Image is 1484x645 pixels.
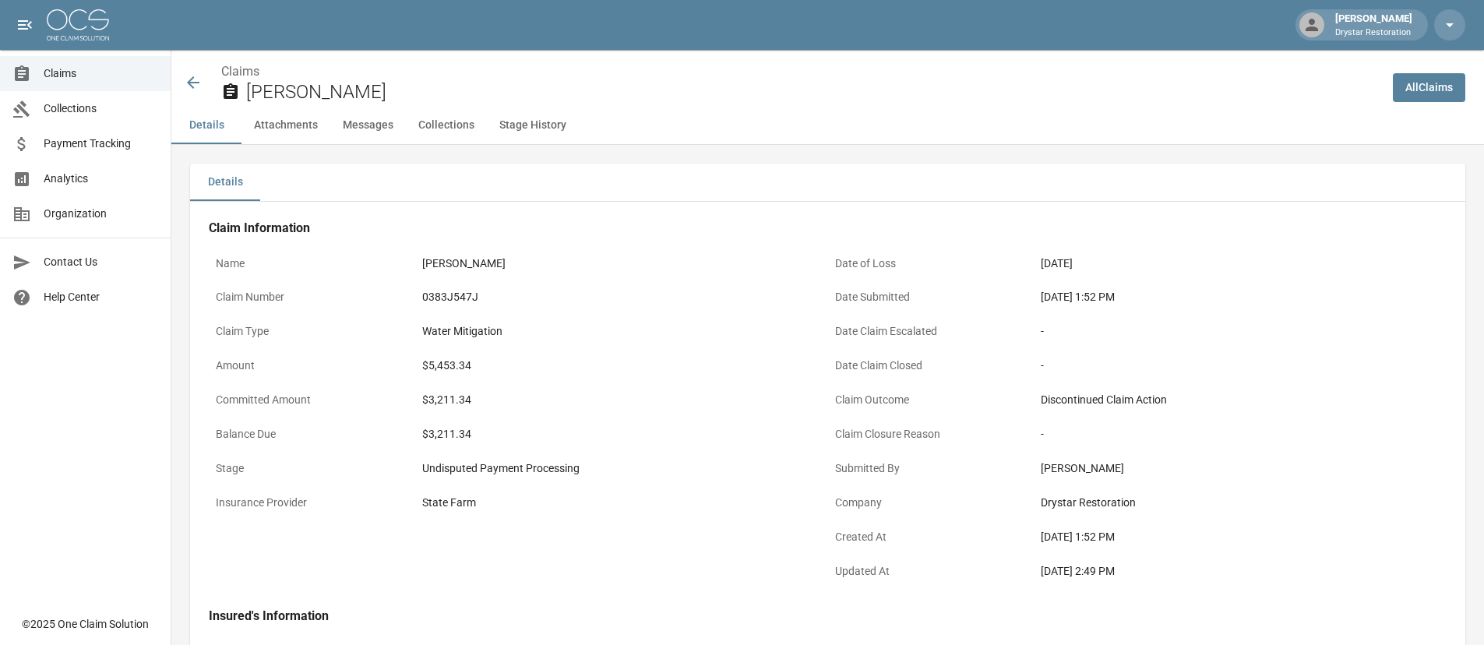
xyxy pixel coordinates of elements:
span: Organization [44,206,158,222]
div: Undisputed Payment Processing [422,460,821,477]
button: open drawer [9,9,41,41]
img: ocs-logo-white-transparent.png [47,9,109,41]
p: Date Claim Escalated [828,316,1035,347]
p: Stage [209,453,415,484]
p: Name [209,248,415,279]
p: Claim Type [209,316,415,347]
div: [DATE] 1:52 PM [1041,289,1440,305]
div: $3,211.34 [422,426,821,442]
p: Date Claim Closed [828,351,1035,381]
p: Insurance Provider [209,488,415,518]
p: Date of Loss [828,248,1035,279]
h4: Insured's Information [209,608,1447,624]
span: Analytics [44,171,158,187]
div: [PERSON_NAME] [1329,11,1419,39]
div: $3,211.34 [422,392,821,408]
div: © 2025 One Claim Solution [22,616,149,632]
div: - [1041,358,1440,374]
p: Submitted By [828,453,1035,484]
div: $5,453.34 [422,358,821,374]
h2: [PERSON_NAME] [246,81,1380,104]
span: Help Center [44,289,158,305]
a: Claims [221,64,259,79]
div: - [1041,323,1440,340]
button: Stage History [487,107,579,144]
button: Details [190,164,260,201]
span: Payment Tracking [44,136,158,152]
p: Claim Closure Reason [828,419,1035,449]
button: Messages [330,107,406,144]
p: Created At [828,522,1035,552]
p: Claim Outcome [828,385,1035,415]
div: State Farm [422,495,821,511]
div: Water Mitigation [422,323,821,340]
p: Committed Amount [209,385,415,415]
button: Details [171,107,241,144]
p: Amount [209,351,415,381]
div: [DATE] 2:49 PM [1041,563,1440,580]
p: Claim Number [209,282,415,312]
div: Drystar Restoration [1041,495,1440,511]
div: anchor tabs [171,107,1484,144]
div: details tabs [190,164,1465,201]
div: [DATE] [1041,256,1440,272]
nav: breadcrumb [221,62,1380,81]
div: [PERSON_NAME] [1041,460,1440,477]
a: AllClaims [1393,73,1465,102]
p: Date Submitted [828,282,1035,312]
div: Discontinued Claim Action [1041,392,1440,408]
p: Drystar Restoration [1335,26,1412,40]
span: Collections [44,100,158,117]
div: - [1041,426,1440,442]
p: Balance Due [209,419,415,449]
span: Claims [44,65,158,82]
div: [DATE] 1:52 PM [1041,529,1440,545]
p: Updated At [828,556,1035,587]
p: Company [828,488,1035,518]
div: [PERSON_NAME] [422,256,821,272]
h4: Claim Information [209,220,1447,236]
span: Contact Us [44,254,158,270]
button: Attachments [241,107,330,144]
button: Collections [406,107,487,144]
div: 0383J547J [422,289,821,305]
